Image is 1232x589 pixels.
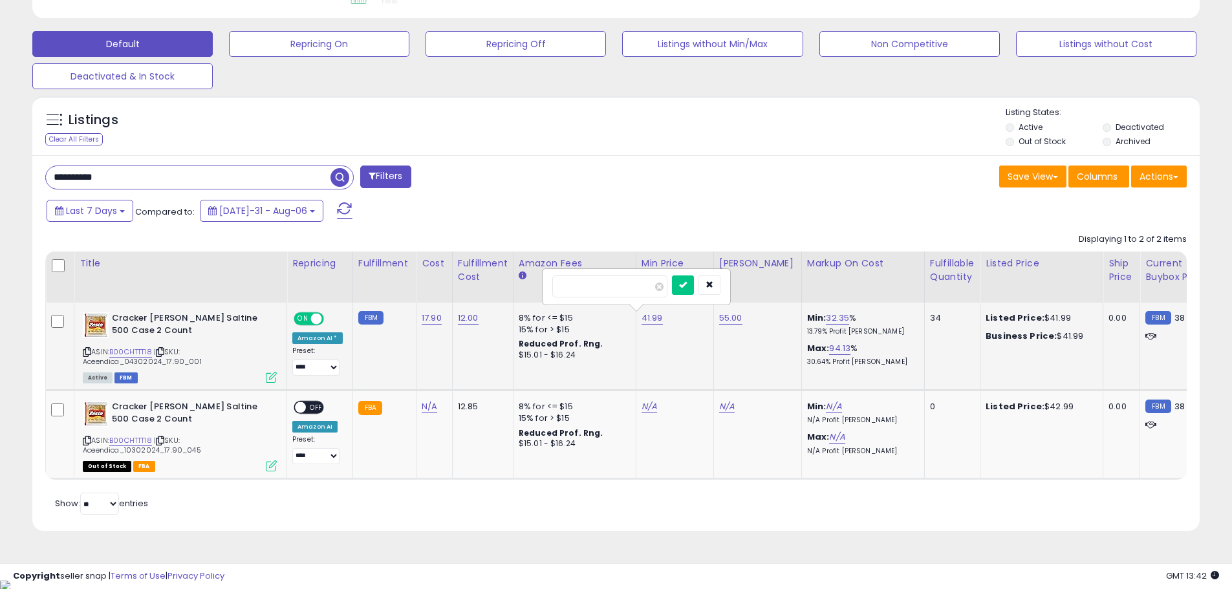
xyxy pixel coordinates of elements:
button: Listings without Min/Max [622,31,803,57]
a: 32.35 [826,312,849,325]
th: The percentage added to the cost of goods (COGS) that forms the calculator for Min & Max prices. [801,252,924,303]
div: Displaying 1 to 2 of 2 items [1079,233,1187,246]
div: Amazon Fees [519,257,631,270]
a: N/A [719,400,735,413]
button: [DATE]-31 - Aug-06 [200,200,323,222]
img: 51RczHvlNxL._SL40_.jpg [83,401,109,427]
div: 34 [930,312,970,324]
button: Save View [999,166,1066,187]
div: Listed Price [986,257,1097,270]
div: Fulfillment Cost [458,257,508,284]
div: $41.99 [986,330,1093,342]
b: Cracker [PERSON_NAME] Saltine 500 Case 2 Count [112,401,269,428]
div: 0.00 [1108,401,1130,412]
div: Amazon AI [292,421,338,433]
span: All listings currently available for purchase on Amazon [83,372,113,383]
button: Default [32,31,213,57]
span: All listings that are currently out of stock and unavailable for purchase on Amazon [83,461,131,472]
b: Min: [807,400,827,412]
div: Preset: [292,347,343,376]
b: Reduced Prof. Rng. [519,338,603,349]
button: Repricing On [229,31,409,57]
p: 13.79% Profit [PERSON_NAME] [807,327,914,336]
small: FBM [1145,400,1171,413]
div: seller snap | | [13,570,224,583]
label: Active [1019,122,1043,133]
a: N/A [422,400,437,413]
div: Cost [422,257,447,270]
a: 94.13 [829,342,850,355]
small: FBM [358,311,384,325]
div: ASIN: [83,312,277,381]
span: ON [295,314,311,325]
button: Non Competitive [819,31,1000,57]
div: 0.00 [1108,312,1130,324]
small: Amazon Fees. [519,270,526,282]
small: FBM [1145,311,1171,325]
a: 12.00 [458,312,479,325]
button: Deactivated & In Stock [32,63,213,89]
label: Archived [1116,136,1151,147]
strong: Copyright [13,570,60,582]
p: N/A Profit [PERSON_NAME] [807,447,914,456]
a: B00CHTTT18 [109,435,152,446]
div: 0 [930,401,970,412]
div: Min Price [642,257,708,270]
b: Listed Price: [986,400,1044,412]
a: N/A [826,400,841,413]
span: OFF [306,402,327,413]
b: Min: [807,312,827,324]
div: 8% for <= $15 [519,312,626,324]
a: Terms of Use [111,570,166,582]
button: Repricing Off [426,31,606,57]
b: Max: [807,431,830,443]
span: [DATE]-31 - Aug-06 [219,204,307,217]
a: Privacy Policy [168,570,224,582]
span: Columns [1077,170,1118,183]
div: $41.99 [986,312,1093,324]
div: Markup on Cost [807,257,919,270]
div: 8% for <= $15 [519,401,626,412]
button: Listings without Cost [1016,31,1196,57]
div: % [807,343,914,367]
div: ASIN: [83,401,277,470]
span: 38 [1174,312,1185,324]
div: 15% for > $15 [519,324,626,336]
div: Current Buybox Price [1145,257,1212,284]
img: 51RczHvlNxL._SL40_.jpg [83,312,109,338]
a: 41.99 [642,312,663,325]
div: $15.01 - $16.24 [519,438,626,449]
span: OFF [322,314,343,325]
div: 12.85 [458,401,503,412]
small: FBA [358,401,382,415]
div: $15.01 - $16.24 [519,350,626,361]
label: Deactivated [1116,122,1164,133]
a: B00CHTTT18 [109,347,152,358]
b: Reduced Prof. Rng. [519,427,603,438]
button: Columns [1068,166,1129,187]
b: Listed Price: [986,312,1044,324]
div: [PERSON_NAME] [719,257,796,270]
p: 30.64% Profit [PERSON_NAME] [807,358,914,367]
span: Show: entries [55,497,148,509]
b: Max: [807,342,830,354]
span: Last 7 Days [66,204,117,217]
b: Cracker [PERSON_NAME] Saltine 500 Case 2 Count [112,312,269,339]
div: Title [80,257,281,270]
b: Business Price: [986,330,1057,342]
span: | SKU: Aceendica_10302024_17.90_045 [83,435,201,455]
button: Filters [360,166,411,188]
span: FBA [133,461,155,472]
button: Actions [1131,166,1187,187]
div: Fulfillable Quantity [930,257,975,284]
span: Compared to: [135,206,195,218]
a: N/A [829,431,845,444]
a: 55.00 [719,312,742,325]
div: % [807,312,914,336]
div: $42.99 [986,401,1093,412]
p: Listing States: [1006,107,1200,119]
span: FBM [114,372,138,383]
div: Amazon AI * [292,332,343,344]
a: N/A [642,400,657,413]
label: Out of Stock [1019,136,1066,147]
